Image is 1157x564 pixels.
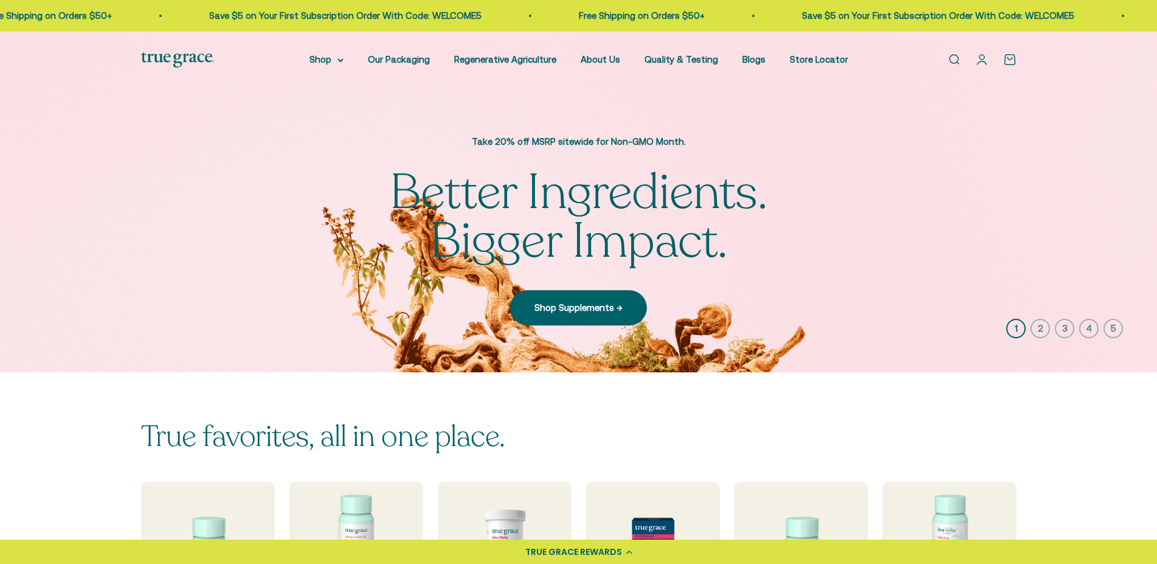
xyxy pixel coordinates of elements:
[378,134,779,149] p: Take 20% off MSRP sitewide for Non-GMO Month.
[141,417,505,456] split-lines: True favorites, all in one place.
[510,290,647,326] a: Shop Supplements →
[1103,319,1123,338] button: 5
[1079,319,1099,338] button: 4
[1031,319,1050,338] button: 2
[1055,319,1074,338] button: 3
[644,54,718,64] a: Quality & Testing
[742,9,1014,23] p: Save $5 on Your First Subscription Order With Code: WELCOME5
[519,10,644,21] a: Free Shipping on Orders $50+
[390,159,767,274] split-lines: Better Ingredients. Bigger Impact.
[149,9,421,23] p: Save $5 on Your First Subscription Order With Code: WELCOME5
[1006,319,1026,338] button: 1
[790,54,848,64] a: Store Locator
[742,54,765,64] a: Blogs
[581,54,620,64] a: About Us
[368,54,430,64] a: Our Packaging
[525,546,622,559] div: TRUE GRACE REWARDS
[309,52,344,67] summary: Shop
[454,54,556,64] a: Regenerative Agriculture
